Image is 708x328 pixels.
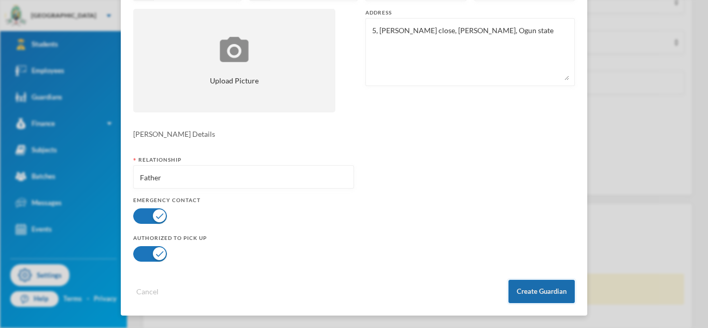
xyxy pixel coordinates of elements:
span: Upload Picture [210,75,259,86]
div: Address [365,9,575,17]
div: Authorized to pick up [133,234,354,242]
button: Cancel [133,286,162,297]
div: Emergency Contact [133,196,354,204]
input: eg: Mother, Father, Uncle, Aunt [139,166,348,189]
div: [PERSON_NAME] Details [133,129,575,139]
img: upload [217,35,251,64]
button: Create Guardian [508,280,575,303]
textarea: 5, [PERSON_NAME] close, [PERSON_NAME], Ogun state [371,24,569,80]
div: Relationship [133,156,354,164]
